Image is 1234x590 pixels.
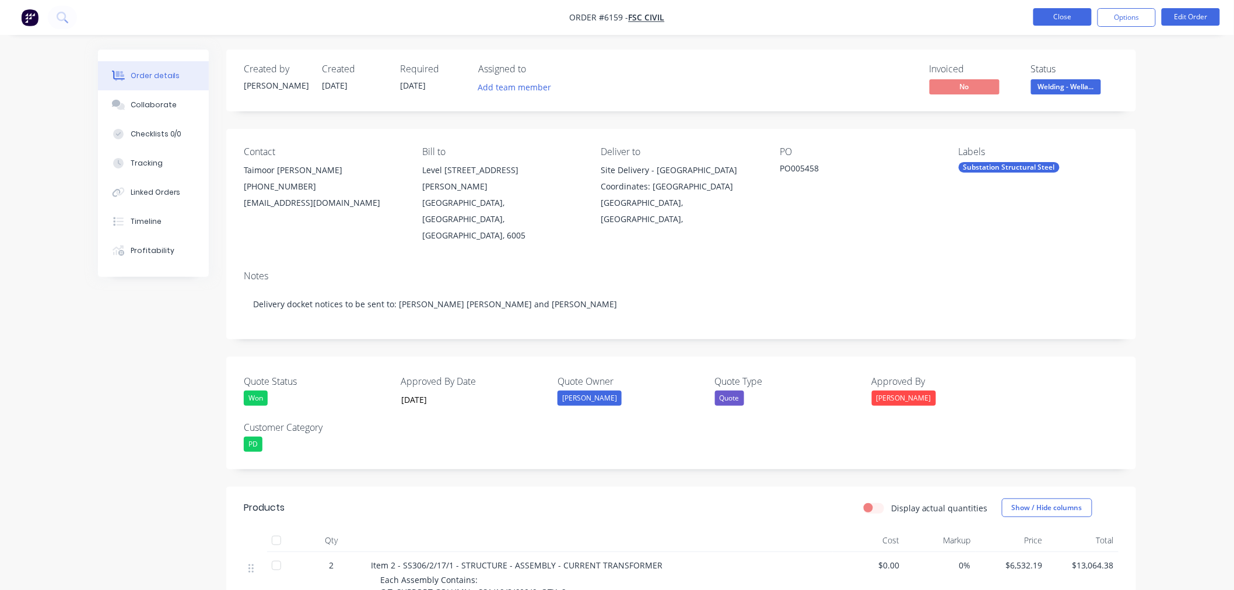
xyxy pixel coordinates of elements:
div: Linked Orders [131,187,181,198]
div: Site Delivery - [GEOGRAPHIC_DATA] Coordinates: [GEOGRAPHIC_DATA] [601,162,761,195]
div: Contact [244,146,404,157]
button: Timeline [98,207,209,236]
button: Linked Orders [98,178,209,207]
button: Profitability [98,236,209,265]
button: Collaborate [98,90,209,120]
span: $13,064.38 [1052,559,1114,571]
span: Order #6159 - [570,12,629,23]
span: No [930,79,1000,94]
div: [PERSON_NAME] [244,79,308,92]
div: Created [322,64,386,75]
label: Display actual quantities [891,502,988,514]
div: Qty [296,529,366,552]
label: Customer Category [244,420,390,434]
span: 2 [329,559,334,571]
div: Invoiced [930,64,1017,75]
div: Taimoor [PERSON_NAME] [244,162,404,178]
div: [GEOGRAPHIC_DATA], [GEOGRAPHIC_DATA], [GEOGRAPHIC_DATA], 6005 [422,195,582,244]
div: Created by [244,64,308,75]
label: Approved By Date [401,374,546,388]
div: Won [244,391,268,406]
button: Add team member [478,79,558,95]
div: Taimoor [PERSON_NAME][PHONE_NUMBER][EMAIL_ADDRESS][DOMAIN_NAME] [244,162,404,211]
span: 0% [909,559,972,571]
div: Markup [905,529,976,552]
div: Products [244,501,285,515]
button: Options [1098,8,1156,27]
span: Item 2 - SS306/2/17/1 - STRUCTURE - ASSEMBLY - CURRENT TRANSFORMER [371,560,662,571]
span: [DATE] [322,80,348,91]
div: Profitability [131,245,174,256]
div: Site Delivery - [GEOGRAPHIC_DATA] Coordinates: [GEOGRAPHIC_DATA][GEOGRAPHIC_DATA], [GEOGRAPHIC_DA... [601,162,761,227]
div: Status [1031,64,1119,75]
div: Bill to [422,146,582,157]
div: [PERSON_NAME] [558,391,622,406]
label: Quote Status [244,374,390,388]
div: Labels [959,146,1119,157]
span: $6,532.19 [980,559,1043,571]
button: Tracking [98,149,209,178]
div: PO [780,146,939,157]
div: Timeline [131,216,162,227]
label: Quote Type [715,374,861,388]
div: Deliver to [601,146,761,157]
div: [PHONE_NUMBER] [244,178,404,195]
div: [PERSON_NAME] [872,391,936,406]
div: Required [400,64,464,75]
div: Substation Structural Steel [959,162,1060,173]
div: Notes [244,271,1119,282]
button: Order details [98,61,209,90]
button: Checklists 0/0 [98,120,209,149]
span: Welding - Wella... [1031,79,1101,94]
div: Collaborate [131,100,177,110]
div: Total [1047,529,1119,552]
div: Cost [833,529,905,552]
span: [DATE] [400,80,426,91]
div: Assigned to [478,64,595,75]
div: Level [STREET_ADDRESS][PERSON_NAME][GEOGRAPHIC_DATA], [GEOGRAPHIC_DATA], [GEOGRAPHIC_DATA], 6005 [422,162,582,244]
div: Checklists 0/0 [131,129,182,139]
div: PD [244,437,262,452]
div: Tracking [131,158,163,168]
a: FSC Civil [629,12,665,23]
div: Price [976,529,1047,552]
button: Welding - Wella... [1031,79,1101,97]
img: Factory [21,9,38,26]
div: PO005458 [780,162,925,178]
div: Order details [131,71,180,81]
div: [GEOGRAPHIC_DATA], [GEOGRAPHIC_DATA], [601,195,761,227]
label: Quote Owner [558,374,703,388]
button: Show / Hide columns [1002,498,1092,517]
button: Close [1033,8,1092,26]
div: [EMAIL_ADDRESS][DOMAIN_NAME] [244,195,404,211]
input: Enter date [393,391,538,409]
button: Edit Order [1162,8,1220,26]
div: Quote [715,391,744,406]
button: Add team member [472,79,558,95]
label: Approved By [872,374,1018,388]
div: Delivery docket notices to be sent to: [PERSON_NAME] [PERSON_NAME] and [PERSON_NAME] [244,286,1119,322]
span: $0.00 [837,559,900,571]
div: Level [STREET_ADDRESS][PERSON_NAME] [422,162,582,195]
